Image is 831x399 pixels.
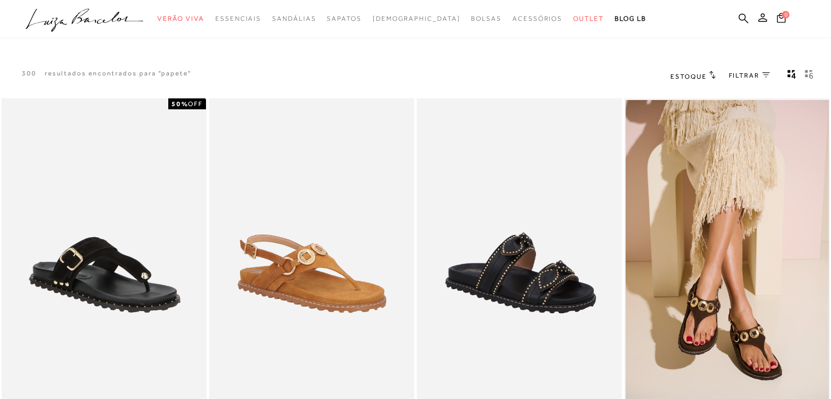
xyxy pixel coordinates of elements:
[615,9,646,29] a: BLOG LB
[670,73,706,80] span: Estoque
[774,12,789,27] button: 0
[373,15,461,22] span: [DEMOGRAPHIC_DATA]
[512,9,562,29] a: noSubCategoriesText
[615,15,646,22] span: BLOG LB
[782,11,789,19] span: 0
[272,15,316,22] span: Sandálias
[471,9,502,29] a: noSubCategoriesText
[784,69,799,83] button: Mostrar 4 produtos por linha
[471,15,502,22] span: Bolsas
[157,9,204,29] a: noSubCategoriesText
[729,71,759,80] span: FILTRAR
[512,15,562,22] span: Acessórios
[327,9,361,29] a: noSubCategoriesText
[573,15,604,22] span: Outlet
[172,100,188,108] strong: 50%
[327,15,361,22] span: Sapatos
[215,15,261,22] span: Essenciais
[45,69,191,78] : resultados encontrados para "papete"
[272,9,316,29] a: noSubCategoriesText
[215,9,261,29] a: noSubCategoriesText
[373,9,461,29] a: noSubCategoriesText
[188,100,203,108] span: OFF
[157,15,204,22] span: Verão Viva
[22,69,37,78] p: 300
[573,9,604,29] a: noSubCategoriesText
[801,69,817,83] button: gridText6Desc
